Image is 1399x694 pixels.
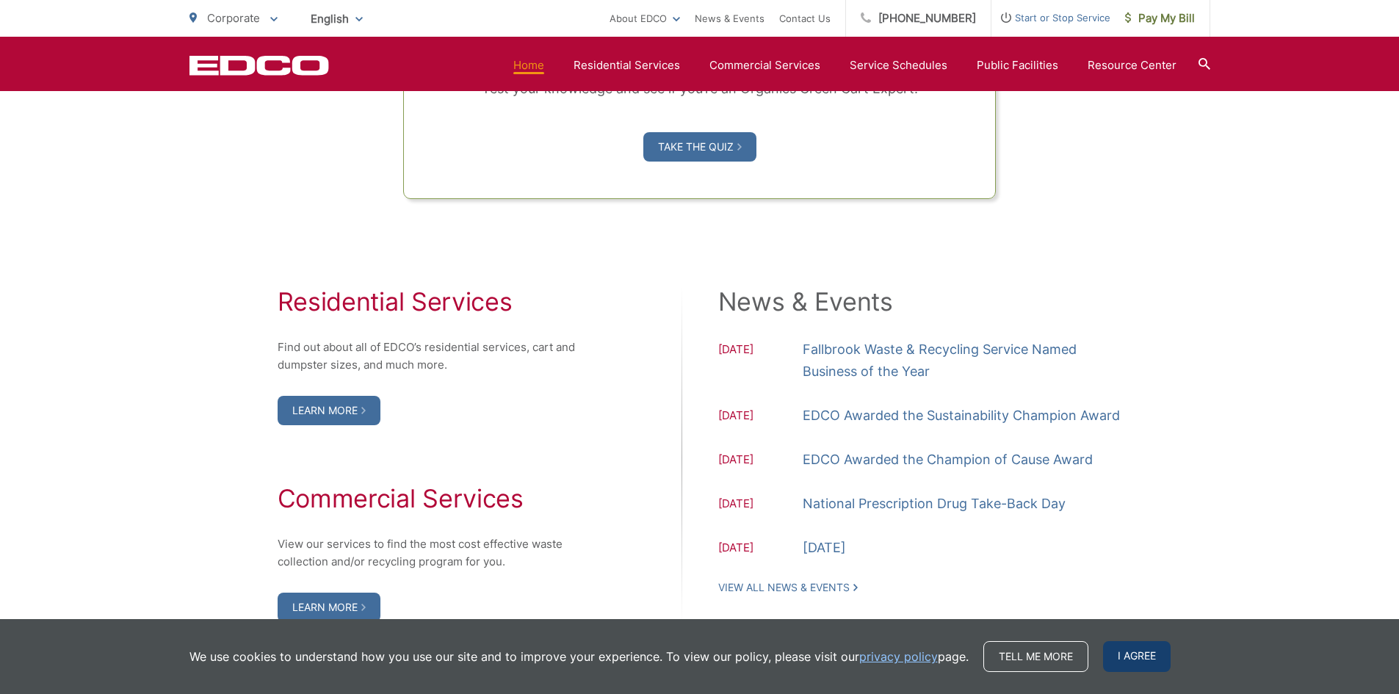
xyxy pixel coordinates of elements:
span: [DATE] [718,451,803,471]
a: Public Facilities [977,57,1058,74]
a: View All News & Events [718,581,858,594]
span: I agree [1103,641,1171,672]
a: News & Events [695,10,764,27]
a: Commercial Services [709,57,820,74]
a: Resource Center [1088,57,1176,74]
a: Take the Quiz [643,132,756,162]
a: Service Schedules [850,57,947,74]
p: We use cookies to understand how you use our site and to improve your experience. To view our pol... [189,648,969,665]
h2: Residential Services [278,287,593,317]
a: Contact Us [779,10,831,27]
span: [DATE] [718,495,803,515]
span: [DATE] [718,407,803,427]
h2: Commercial Services [278,484,593,513]
p: Find out about all of EDCO’s residential services, cart and dumpster sizes, and much more. [278,339,593,374]
span: [DATE] [718,341,803,383]
a: EDCO Awarded the Sustainability Champion Award [803,405,1120,427]
a: Home [513,57,544,74]
a: [DATE] [803,537,846,559]
a: About EDCO [610,10,680,27]
a: EDCD logo. Return to the homepage. [189,55,329,76]
span: [DATE] [718,539,803,559]
a: Learn More [278,593,380,622]
span: Corporate [207,11,260,25]
span: English [300,6,374,32]
a: privacy policy [859,648,938,665]
a: Learn More [278,396,380,425]
p: View our services to find the most cost effective waste collection and/or recycling program for you. [278,535,593,571]
span: Pay My Bill [1125,10,1195,27]
a: Tell me more [983,641,1088,672]
a: Residential Services [574,57,680,74]
a: EDCO Awarded the Champion of Cause Award [803,449,1093,471]
h2: News & Events [718,287,1122,317]
a: National Prescription Drug Take-Back Day [803,493,1066,515]
a: Fallbrook Waste & Recycling Service Named Business of the Year [803,339,1122,383]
